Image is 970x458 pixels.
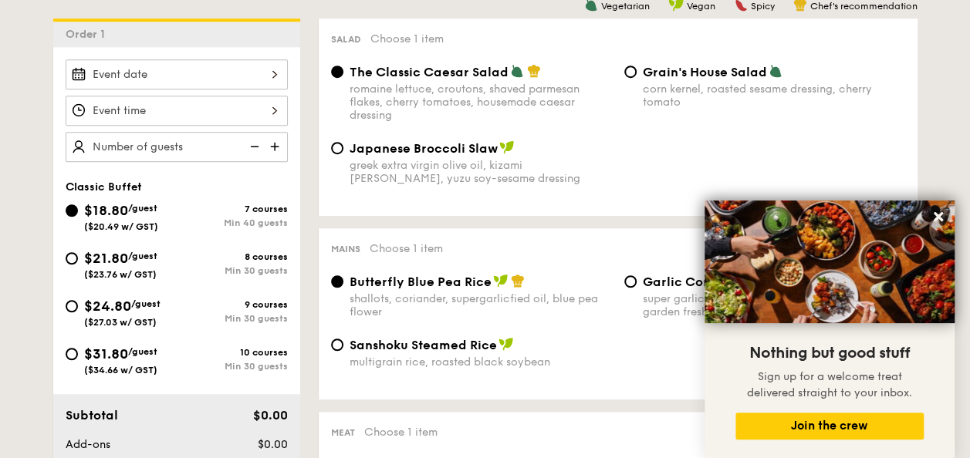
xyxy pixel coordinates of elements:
[527,64,541,78] img: icon-chef-hat.a58ddaea.svg
[747,370,912,399] span: Sign up for a welcome treat delivered straight to your inbox.
[66,180,142,194] span: Classic Buffet
[128,203,157,214] span: /guest
[331,338,343,351] input: Sanshoku Steamed Ricemultigrain rice, roasted black soybean
[350,338,497,352] span: Sanshoku Steamed Rice
[66,408,118,423] span: Subtotal
[511,274,525,288] img: icon-chef-hat.a58ddaea.svg
[177,217,288,228] div: Min 40 guests
[643,292,905,318] div: super garlicfied oil, slow baked cherry tomatoes, garden fresh thyme
[331,427,355,438] span: Meat
[350,83,612,122] div: romaine lettuce, croutons, shaved parmesan flakes, cherry tomatoes, housemade caesar dressing
[364,426,438,439] span: Choose 1 item
[624,66,637,78] input: Grain's House Saladcorn kernel, roasted sesame dressing, cherry tomato
[350,141,498,156] span: Japanese Broccoli Slaw
[177,251,288,262] div: 8 courses
[705,200,955,323] img: DSC07876-Edit02-Large.jpeg
[84,317,157,328] span: ($27.03 w/ GST)
[350,65,509,79] span: The Classic Caesar Salad
[66,300,78,312] input: $24.80/guest($27.03 w/ GST)9 coursesMin 30 guests
[84,345,128,362] span: $31.80
[177,313,288,324] div: Min 30 guests
[331,275,343,288] input: Butterfly Blue Pea Riceshallots, coriander, supergarlicfied oil, blue pea flower
[66,132,288,162] input: Number of guests
[331,244,360,254] span: Mains
[66,204,78,217] input: $18.80/guest($20.49 w/ GST)7 coursesMin 40 guests
[751,1,775,12] span: Spicy
[370,32,444,45] span: Choose 1 item
[926,204,951,229] button: Close
[242,132,265,161] img: icon-reduce.1d2dbef1.svg
[252,408,287,423] span: $0.00
[177,265,288,276] div: Min 30 guests
[810,1,918,12] span: Chef's recommendation
[370,242,443,255] span: Choose 1 item
[66,348,78,360] input: $31.80/guest($34.66 w/ GST)10 coursesMin 30 guests
[350,159,612,185] div: greek extra virgin olive oil, kizami [PERSON_NAME], yuzu soy-sesame dressing
[177,204,288,214] div: 7 courses
[66,96,288,126] input: Event time
[643,83,905,109] div: corn kernel, roasted sesame dressing, cherry tomato
[749,344,910,362] span: Nothing but good stuff
[177,347,288,358] div: 10 courses
[350,274,492,289] span: Butterfly Blue Pea Rice
[350,355,612,369] div: multigrain rice, roasted black soybean
[624,275,637,288] input: Garlic Confit Aglio Oliosuper garlicfied oil, slow baked cherry tomatoes, garden fresh thyme
[331,34,361,45] span: Salad
[66,28,111,41] span: Order 1
[735,413,924,439] button: Join the crew
[66,59,288,89] input: Event date
[643,274,789,289] span: Garlic Confit Aglio Olio
[257,438,287,451] span: $0.00
[177,299,288,310] div: 9 courses
[769,64,782,78] img: icon-vegetarian.fe4039eb.svg
[331,142,343,154] input: Japanese Broccoli Slawgreek extra virgin olive oil, kizami [PERSON_NAME], yuzu soy-sesame dressing
[131,298,161,309] span: /guest
[84,250,128,267] span: $21.80
[499,140,515,154] img: icon-vegan.f8ff3823.svg
[84,221,158,232] span: ($20.49 w/ GST)
[128,251,157,261] span: /guest
[265,132,288,161] img: icon-add.58712e84.svg
[66,438,110,451] span: Add-ons
[331,66,343,78] input: The Classic Caesar Saladromaine lettuce, croutons, shaved parmesan flakes, cherry tomatoes, house...
[84,269,157,280] span: ($23.76 w/ GST)
[687,1,715,12] span: Vegan
[66,252,78,264] input: $21.80/guest($23.76 w/ GST)8 coursesMin 30 guests
[510,64,524,78] img: icon-vegetarian.fe4039eb.svg
[128,346,157,357] span: /guest
[643,65,767,79] span: Grain's House Salad
[499,337,514,351] img: icon-vegan.f8ff3823.svg
[84,365,157,375] span: ($34.66 w/ GST)
[493,274,509,288] img: icon-vegan.f8ff3823.svg
[350,292,612,318] div: shallots, coriander, supergarlicfied oil, blue pea flower
[84,298,131,315] span: $24.80
[177,361,288,372] div: Min 30 guests
[84,202,128,219] span: $18.80
[601,1,650,12] span: Vegetarian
